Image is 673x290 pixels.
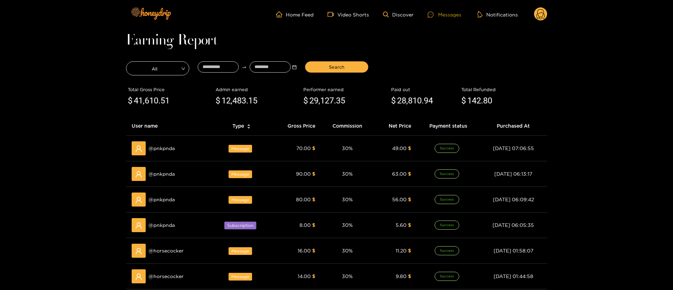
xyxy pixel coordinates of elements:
[224,222,256,229] span: Subscription
[342,222,353,228] span: 30 %
[149,247,184,255] span: @ horsecocker
[271,116,321,136] th: Gross Price
[321,116,374,136] th: Commission
[397,96,422,106] span: 28,810
[229,273,252,281] span: Message
[467,96,481,106] span: 142
[247,126,251,130] span: caret-down
[126,63,189,73] span: All
[392,146,407,151] span: 49.00
[126,36,547,46] h1: Earning Report
[312,248,315,253] span: $
[461,86,546,93] div: Total Refunded
[342,146,353,151] span: 30 %
[329,63,344,70] span: Search
[149,272,184,280] span: @ horsecocker
[305,61,368,73] button: Search
[342,248,353,253] span: 30 %
[312,222,315,228] span: $
[229,170,252,178] span: Message
[247,123,251,127] span: caret-up
[135,248,142,255] span: user
[298,248,311,253] span: 16.00
[312,274,315,279] span: $
[493,197,534,202] span: [DATE] 06:09:42
[134,96,158,106] span: 41,610
[334,96,345,106] span: .35
[408,146,411,151] span: $
[149,170,175,178] span: @ pnkpnda
[342,197,353,202] span: 30 %
[435,144,459,153] span: Success
[135,145,142,152] span: user
[222,96,246,106] span: 12,483
[312,197,315,202] span: $
[383,12,414,18] a: Discover
[408,274,411,279] span: $
[149,196,175,203] span: @ pnkpnda
[480,116,547,136] th: Purchased At
[229,247,252,255] span: Message
[493,146,534,151] span: [DATE] 07:06:55
[149,144,175,152] span: @ pnkpnda
[374,116,417,136] th: Net Price
[229,145,252,153] span: Message
[435,169,459,178] span: Success
[216,86,300,93] div: Admin earned
[276,11,286,18] span: home
[408,222,411,228] span: $
[303,94,308,108] span: $
[158,96,170,106] span: .51
[312,146,315,151] span: $
[328,11,337,18] span: video-camera
[435,221,459,230] span: Success
[309,96,334,106] span: 29,127
[408,197,411,202] span: $
[328,11,369,18] a: Video Shorts
[229,196,252,204] span: Message
[342,274,353,279] span: 30 %
[396,222,407,228] span: 5.60
[396,248,407,253] span: 11.20
[392,171,407,176] span: 63.00
[396,274,407,279] span: 9.80
[303,86,388,93] div: Performer earned
[435,195,459,204] span: Success
[392,197,407,202] span: 56.00
[422,96,433,106] span: .94
[494,248,533,253] span: [DATE] 01:58:07
[461,94,466,108] span: $
[481,96,492,106] span: .80
[408,248,411,253] span: $
[391,94,396,108] span: $
[493,222,534,228] span: [DATE] 06:05:35
[128,94,132,108] span: $
[135,222,142,229] span: user
[126,116,212,136] th: User name
[135,273,142,280] span: user
[149,221,175,229] span: @ pnkpnda
[296,197,311,202] span: 80.00
[494,274,533,279] span: [DATE] 01:44:58
[298,274,311,279] span: 14.00
[296,146,311,151] span: 70.00
[435,246,459,255] span: Success
[391,86,458,93] div: Paid out
[276,11,314,18] a: Home Feed
[494,171,532,176] span: [DATE] 06:13:17
[242,65,247,70] span: swap-right
[428,11,461,19] div: Messages
[408,171,411,176] span: $
[342,171,353,176] span: 30 %
[135,196,142,203] span: user
[232,122,244,130] span: Type
[299,222,311,228] span: 8.00
[242,65,247,70] span: to
[246,96,257,106] span: .15
[435,272,459,281] span: Success
[312,171,315,176] span: $
[216,94,220,108] span: $
[135,171,142,178] span: user
[296,171,311,176] span: 90.00
[128,86,212,93] div: Total Gross Price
